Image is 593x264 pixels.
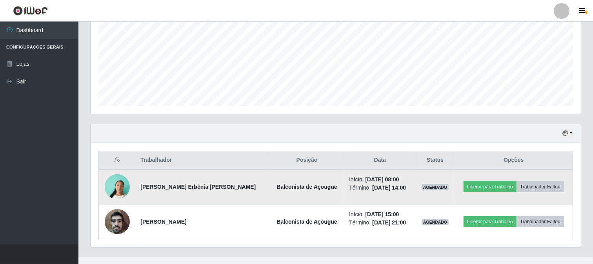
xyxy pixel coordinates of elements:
[269,151,344,170] th: Posição
[365,176,399,183] time: [DATE] 08:00
[517,216,564,227] button: Trabalhador Faltou
[13,6,48,16] img: CoreUI Logo
[140,219,186,225] strong: [PERSON_NAME]
[517,181,564,192] button: Trabalhador Faltou
[105,205,130,238] img: 1734364462584.jpeg
[415,151,455,170] th: Status
[349,175,411,184] li: Início:
[422,219,449,225] span: AGENDADO
[372,184,406,191] time: [DATE] 14:00
[276,184,337,190] strong: Balconista de Açougue
[455,151,573,170] th: Opções
[422,184,449,190] span: AGENDADO
[276,219,337,225] strong: Balconista de Açougue
[140,184,256,190] strong: [PERSON_NAME] Erbênia [PERSON_NAME]
[372,219,406,226] time: [DATE] 21:00
[349,184,411,192] li: Término:
[105,170,130,203] img: 1737048991745.jpeg
[349,219,411,227] li: Término:
[136,151,269,170] th: Trabalhador
[464,216,517,227] button: Liberar para Trabalho
[464,181,517,192] button: Liberar para Trabalho
[365,211,399,217] time: [DATE] 15:00
[344,151,415,170] th: Data
[349,210,411,219] li: Início:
